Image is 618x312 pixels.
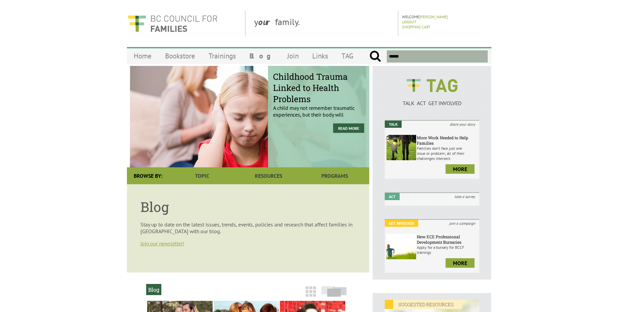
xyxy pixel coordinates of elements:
[402,24,431,29] a: Shopping Cart
[369,50,381,63] input: Submit
[280,48,305,64] a: Join
[402,73,462,98] img: BCCF's TAG Logo
[446,258,475,268] a: more
[319,289,349,300] a: Slide View
[385,121,402,128] em: Talk
[202,48,243,64] a: Trainings
[446,121,479,128] i: share your story
[273,71,364,104] span: Childhood Trauma Linked to Health Problems
[243,48,280,64] a: Blog
[146,284,161,295] h2: Blog
[158,48,202,64] a: Bookstore
[445,220,479,227] i: join a campaign
[385,220,418,227] em: Get Involved
[417,245,478,255] p: Apply for a bursary for BCCF trainings
[301,167,368,184] a: Programs
[419,14,448,19] a: [PERSON_NAME]
[140,221,356,235] p: Stay up to date on the latest issues, trends, events, policies and research that affect families ...
[385,193,400,200] em: Act
[335,48,360,64] a: TAG
[140,240,184,247] a: Join our newsletter!
[385,100,480,106] p: TALK ACT GET INVOLVED
[235,167,301,184] a: Resources
[169,167,235,184] a: Topic
[303,289,318,300] a: Grid View
[305,48,335,64] a: Links
[417,234,478,245] h6: New ECE Professional Development Bursaries
[258,16,275,27] strong: our
[140,198,356,216] h1: Blog
[402,14,489,19] p: Welcome
[249,11,398,36] div: y family.
[127,167,169,184] div: Browse By:
[305,286,316,297] img: grid-icon.png
[446,164,475,174] a: more
[333,123,364,133] a: Read More
[385,93,480,106] a: TALK ACT GET INVOLVED
[417,146,478,161] p: Families don’t face just one issue or problem; all of their challenges intersect.
[127,48,158,64] a: Home
[127,11,218,36] img: BC Council for FAMILIES
[451,193,479,200] i: take a survey
[321,286,347,297] img: slide-icon.png
[417,135,478,146] h6: More Work Needed to Help Families
[385,300,462,309] em: SUGGESTED RESOURCES
[402,19,417,24] a: Logout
